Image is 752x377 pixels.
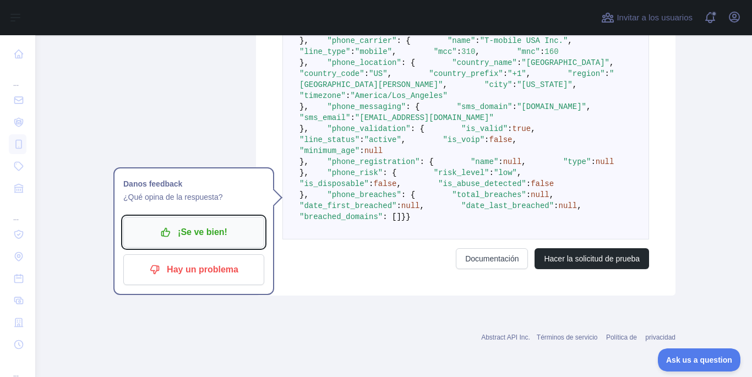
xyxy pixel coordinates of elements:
[645,334,675,341] a: privacidad
[605,69,609,78] span: :
[299,58,309,67] span: },
[513,80,517,89] span: :
[531,179,554,188] span: false
[388,69,392,78] span: ,
[508,69,526,78] span: "+1"
[406,212,410,221] span: }
[609,58,614,67] span: ,
[9,66,26,88] div: ...
[327,157,419,166] span: "phone_registration"
[457,102,513,111] span: "sms_domain"
[355,47,392,56] span: "mobile"
[401,135,406,144] span: ,
[350,47,355,56] span: :
[554,201,558,210] span: :
[606,334,628,341] a: Política
[484,80,512,89] span: "city"
[299,113,350,122] span: "sms_email"
[513,102,517,111] span: :
[359,146,364,155] span: :
[586,102,591,111] span: ,
[123,177,264,190] h1: Danos feedback
[327,124,410,133] span: "phone_validation"
[461,47,475,56] span: 310
[369,69,388,78] span: "US"
[513,124,531,133] span: true
[299,157,309,166] span: },
[494,168,517,177] span: "low"
[461,124,508,133] span: "is_valid"
[299,146,359,155] span: "minimum_age"
[513,135,517,144] span: ,
[599,9,695,26] button: Invitar a los usuarios
[429,69,503,78] span: "country_prefix"
[503,69,508,78] span: :
[457,47,461,56] span: :
[475,36,479,45] span: :
[480,36,568,45] span: "T-mobile USA Inc."
[123,190,264,204] p: ¿Qué opina de la respuesta?
[299,102,309,111] span: },
[489,168,494,177] span: :
[327,58,401,67] span: "phone_location"
[327,102,406,111] span: "phone_messaging"
[517,168,521,177] span: ,
[452,190,526,199] span: "total_breaches"
[521,58,609,67] span: "[GEOGRAPHIC_DATA]"
[535,248,649,269] button: Hacer la solicitud de prueba
[299,201,396,210] span: "date_first_breached"
[355,113,494,122] span: "[EMAIL_ADDRESS][DOMAIN_NAME]"
[503,157,522,166] span: null
[531,124,535,133] span: ,
[443,135,484,144] span: "is_voip"
[517,80,573,89] span: "[US_STATE]"
[568,36,572,45] span: ,
[364,135,401,144] span: "active"
[406,102,419,111] span: : {
[517,58,521,67] span: :
[591,157,595,166] span: :
[419,201,424,210] span: ,
[573,80,577,89] span: ,
[549,190,554,199] span: ,
[471,157,498,166] span: "name"
[517,47,540,56] span: "mnc"
[596,157,614,166] span: null
[461,201,554,210] span: "date_last_breached"
[299,168,309,177] span: },
[401,58,415,67] span: : {
[299,212,383,221] span: "breached_domains"
[396,36,410,45] span: : {
[401,201,420,210] span: null
[489,135,513,144] span: false
[630,334,637,341] a: de
[327,168,383,177] span: "phone_risk"
[350,113,355,122] span: :
[540,47,544,56] span: :
[364,69,369,78] span: :
[434,47,457,56] span: "mcc"
[617,12,693,24] span: Invitar a los usuarios
[521,157,526,166] span: ,
[299,69,364,78] span: "country_code"
[438,179,526,188] span: "is_abuse_detected"
[383,168,396,177] span: : {
[401,212,406,221] span: }
[563,157,591,166] span: "type"
[443,80,447,89] span: ,
[396,179,401,188] span: ,
[299,36,309,45] span: },
[392,47,396,56] span: ,
[359,135,364,144] span: :
[327,36,396,45] span: "phone_carrier"
[484,135,489,144] span: :
[299,179,369,188] span: "is_disposable"
[559,201,577,210] span: null
[448,36,475,45] span: "name"
[327,190,401,199] span: "phone_breaches"
[299,91,346,100] span: "timezone"
[299,190,309,199] span: },
[577,201,581,210] span: ,
[531,190,549,199] span: null
[401,190,415,199] span: : {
